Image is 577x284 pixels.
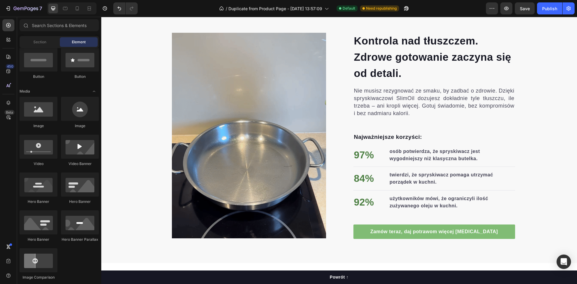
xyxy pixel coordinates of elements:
[253,18,410,62] span: Kontrola nad tłuszczem. Zdrowe gotowanie zaczyna się od detali.
[515,2,535,14] button: Save
[226,5,227,12] span: /
[542,5,557,12] div: Publish
[89,87,99,96] span: Toggle open
[253,116,413,125] p: Najważniejsze korzyści:
[5,110,14,115] div: Beta
[33,39,46,45] span: Section
[72,39,86,45] span: Element
[253,71,413,99] span: Nie musisz rezygnować ze smaku, by zadbać o zdrowie. Dzięki spryskiwaczowi SlimOil dozujesz dokła...
[288,179,387,191] strong: użytkowników mówi, że ograniczyli ilość zużywanego oleju w kuchni.
[71,16,225,221] img: gempages_572530465227932487-55c781d0-745b-4428-8b97-167446e16f4c.gif
[61,74,99,79] div: Button
[253,154,273,169] p: 84%
[537,2,562,14] button: Publish
[20,237,57,242] div: Hero Banner
[288,132,379,144] strong: osób potwierdza, że spryskiwacz jest wygodniejszy niż klasyczna butelka.
[20,19,99,31] input: Search Sections & Elements
[20,161,57,166] div: Video
[61,123,99,129] div: Image
[61,199,99,204] div: Hero Banner
[343,6,355,11] span: Default
[61,237,99,242] div: Hero Banner Parallax
[20,199,57,204] div: Hero Banner
[6,64,14,69] div: 450
[269,211,397,218] p: Zamów teraz, daj potrawom więcej [MEDICAL_DATA]
[228,257,247,264] p: Powrót ↑
[228,5,322,12] span: Duplicate from Product Page - [DATE] 13:57:09
[252,208,414,222] a: Zamów teraz, daj potrawom więcej [MEDICAL_DATA]
[101,17,577,284] iframe: Design area
[366,6,397,11] span: Need republishing
[288,155,392,168] strong: twierdzi, że spryskiwacz pomaga utrzymać porządek w kuchni.
[253,131,273,146] p: 97%
[20,275,57,280] div: Image Comparison
[20,74,57,79] div: Button
[113,2,138,14] div: Undo/Redo
[520,6,530,11] span: Save
[39,5,42,12] p: 7
[20,123,57,129] div: Image
[557,255,571,269] div: Open Intercom Messenger
[20,89,30,94] span: Media
[253,178,273,193] p: 92%
[2,2,45,14] button: 7
[61,161,99,166] div: Video Banner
